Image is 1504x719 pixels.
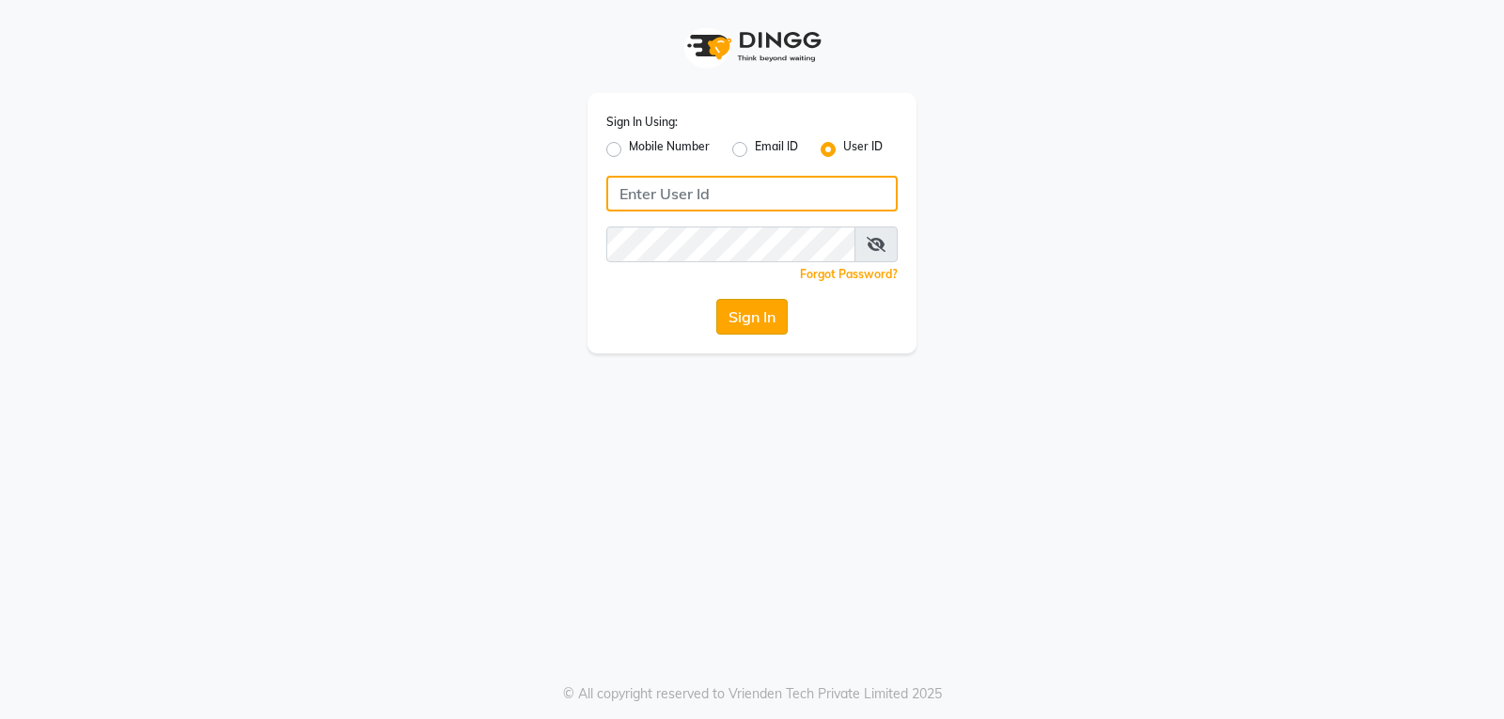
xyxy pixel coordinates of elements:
input: Username [606,176,898,211]
label: User ID [843,138,883,161]
label: Email ID [755,138,798,161]
input: Username [606,227,855,262]
img: logo1.svg [677,19,827,74]
button: Sign In [716,299,788,335]
label: Sign In Using: [606,114,678,131]
a: Forgot Password? [800,267,898,281]
label: Mobile Number [629,138,710,161]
